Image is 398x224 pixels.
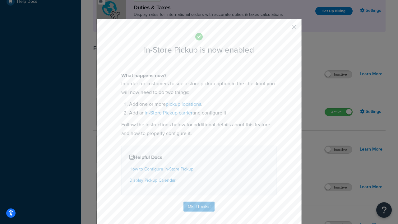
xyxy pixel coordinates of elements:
button: Ok, Thanks! [183,202,215,212]
li: Add one or more . [129,100,277,109]
p: In order for customers to see a store pickup option in the checkout you will now need to do two t... [121,79,277,97]
a: Display Pickup Calendar [129,177,176,184]
li: Add an and configure it. [129,109,277,117]
a: pickup locations [166,100,201,108]
a: In-Store Pickup carrier [145,109,192,116]
h4: Helpful Docs [129,154,269,161]
p: Follow the instructions below for additional details about this feature and how to properly confi... [121,120,277,138]
a: How to Configure In-Store Pickup [129,166,193,172]
h2: In-Store Pickup is now enabled [121,45,277,54]
h4: What happens now? [121,72,277,79]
